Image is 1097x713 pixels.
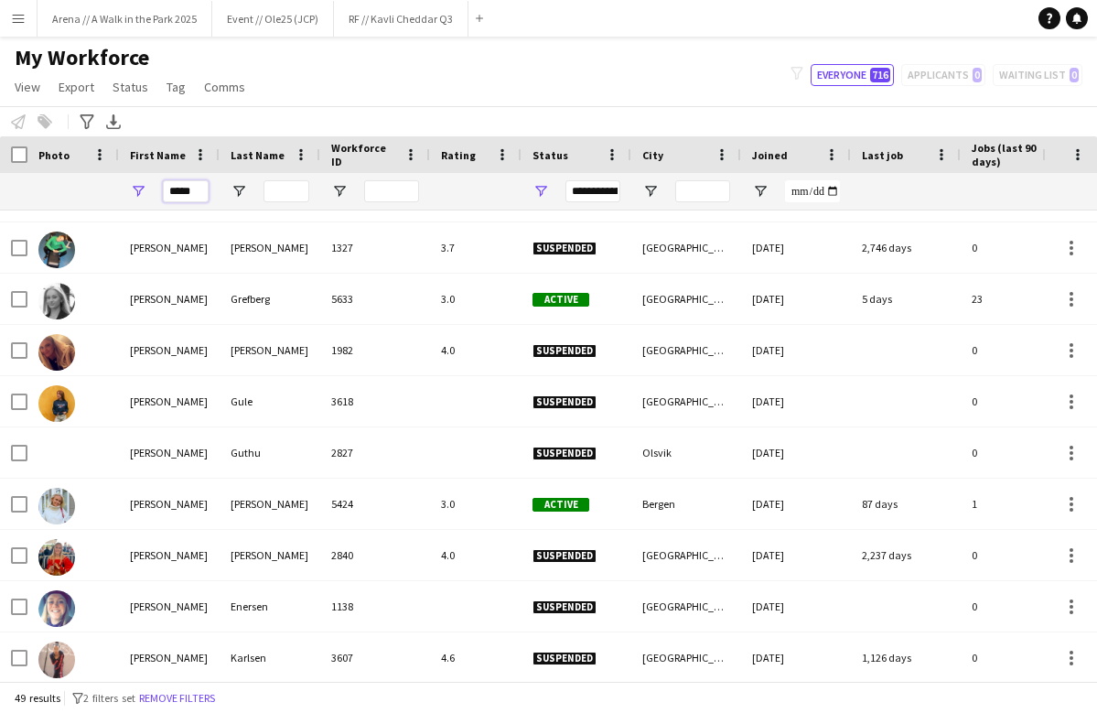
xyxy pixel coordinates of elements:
span: Joined [752,148,788,162]
div: [GEOGRAPHIC_DATA] [631,274,741,324]
div: [PERSON_NAME] [119,581,220,632]
img: Maria Janshaug Enersen [38,590,75,627]
span: Last Name [231,148,285,162]
span: 2 filters set [83,691,135,705]
div: [DATE] [741,376,851,427]
div: 4.0 [430,325,522,375]
span: My Workforce [15,44,149,71]
img: Maria Karlsen [38,642,75,678]
div: 3.0 [430,274,522,324]
div: [PERSON_NAME] [119,530,220,580]
input: Workforce ID Filter Input [364,180,419,202]
span: Suspended [532,344,597,358]
div: [PERSON_NAME] [119,376,220,427]
div: 0 [961,581,1080,632]
button: Arena // A Walk in the Park 2025 [38,1,212,37]
div: [PERSON_NAME] [220,325,320,375]
div: [GEOGRAPHIC_DATA] [631,222,741,273]
div: 87 days [851,479,961,529]
span: Active [532,293,589,307]
button: Open Filter Menu [130,183,146,200]
div: 1 [961,479,1080,529]
span: 716 [870,68,890,82]
span: Jobs (last 90 days) [972,141,1047,168]
div: [PERSON_NAME] [220,222,320,273]
div: 5424 [320,479,430,529]
button: Open Filter Menu [752,183,769,200]
div: 1327 [320,222,430,273]
button: RF // Kavli Cheddar Q3 [334,1,468,37]
span: Suspended [532,242,597,255]
div: Enersen [220,581,320,632]
img: Maria Grefberg [38,283,75,319]
span: View [15,79,40,95]
img: Maria Inderhaug Røed [38,539,75,576]
a: Export [51,75,102,99]
div: 2827 [320,427,430,478]
div: [PERSON_NAME] [119,479,220,529]
button: Remove filters [135,688,219,708]
div: 0 [961,530,1080,580]
span: Status [532,148,568,162]
span: Status [113,79,148,95]
input: Joined Filter Input [785,180,840,202]
span: Suspended [532,549,597,563]
div: 2,746 days [851,222,961,273]
div: 1982 [320,325,430,375]
div: 1138 [320,581,430,632]
a: Status [105,75,156,99]
a: Comms [197,75,253,99]
div: Olsvik [631,427,741,478]
div: 5633 [320,274,430,324]
img: Maria Gule [38,385,75,422]
span: Last job [862,148,903,162]
div: [PERSON_NAME] [220,530,320,580]
div: 2840 [320,530,430,580]
div: [DATE] [741,222,851,273]
div: [DATE] [741,479,851,529]
span: Suspended [532,447,597,460]
div: Bergen [631,479,741,529]
div: Karlsen [220,632,320,683]
div: 0 [961,427,1080,478]
button: Open Filter Menu [231,183,247,200]
div: 0 [961,222,1080,273]
div: Guthu [220,427,320,478]
div: 0 [961,376,1080,427]
div: [PERSON_NAME] [119,274,220,324]
app-action-btn: Advanced filters [76,111,98,133]
span: Comms [204,79,245,95]
div: [PERSON_NAME] [119,222,220,273]
button: Everyone716 [811,64,894,86]
div: 4.0 [430,530,522,580]
span: Active [532,498,589,512]
div: 3607 [320,632,430,683]
span: Rating [441,148,476,162]
div: 0 [961,325,1080,375]
div: [DATE] [741,632,851,683]
span: Suspended [532,395,597,409]
span: Tag [167,79,186,95]
span: Photo [38,148,70,162]
app-action-btn: Export XLSX [102,111,124,133]
a: View [7,75,48,99]
img: Maria Hartvigsen [38,488,75,524]
div: Gule [220,376,320,427]
div: [DATE] [741,581,851,632]
div: 3.7 [430,222,522,273]
div: [DATE] [741,325,851,375]
button: Open Filter Menu [532,183,549,200]
div: 5 days [851,274,961,324]
input: City Filter Input [675,180,730,202]
a: Tag [159,75,193,99]
div: [GEOGRAPHIC_DATA] [631,376,741,427]
div: [GEOGRAPHIC_DATA] [631,581,741,632]
div: 0 [961,632,1080,683]
div: 4.6 [430,632,522,683]
div: 3618 [320,376,430,427]
span: First Name [130,148,186,162]
div: [PERSON_NAME] [119,427,220,478]
div: 1,126 days [851,632,961,683]
span: Export [59,79,94,95]
div: [PERSON_NAME] [119,325,220,375]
